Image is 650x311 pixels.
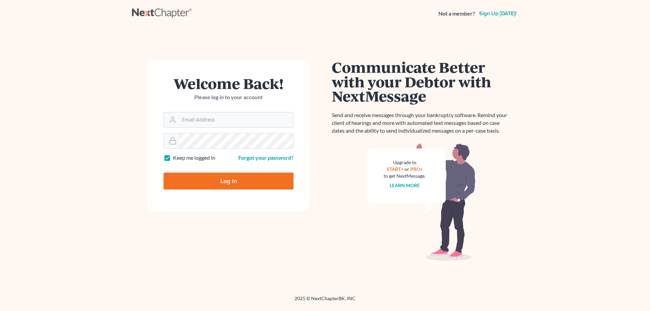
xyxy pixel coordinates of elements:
[173,154,215,162] label: Keep me logged in
[390,182,420,188] a: Learn more
[438,10,475,18] strong: Not a member?
[179,112,293,127] input: Email Address
[405,166,409,172] span: or
[164,76,294,91] h1: Welcome Back!
[384,159,426,166] div: Upgrade to
[387,166,404,172] a: START+
[478,11,518,16] a: Sign up [DATE]!
[410,166,423,172] a: PRO+
[164,173,294,190] input: Log In
[332,60,511,103] h1: Communicate Better with your Debtor with NextMessage
[164,93,294,101] p: Please log in to your account
[367,143,476,261] img: nextmessage_bg-59042aed3d76b12b5cd301f8e5b87938c9018125f34e5fa2b7a6b67550977c72.svg
[384,173,426,179] div: to get NextMessage.
[238,154,294,161] a: Forgot your password?
[132,295,518,307] div: 2025 © NextChapterBK, INC
[332,111,511,135] p: Send and receive messages through your bankruptcy software. Remind your client of hearings and mo...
